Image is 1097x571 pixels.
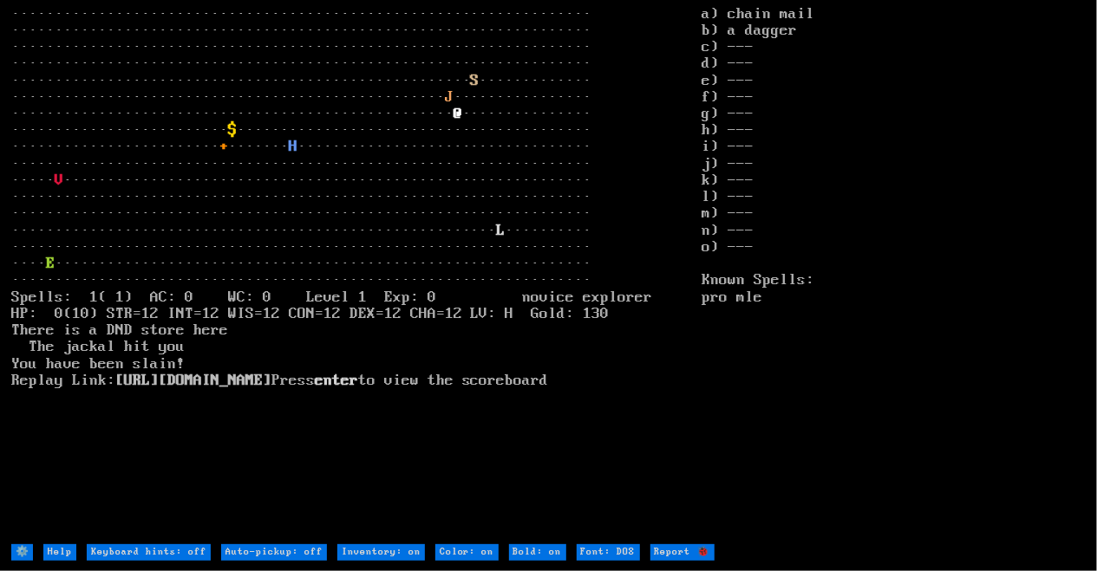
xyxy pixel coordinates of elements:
b: enter [315,372,358,389]
input: Color: on [435,544,499,561]
font: @ [454,105,462,122]
font: L [497,222,506,239]
font: H [289,138,297,155]
larn: ··································································· ·····························... [11,6,702,542]
font: S [471,72,480,89]
input: Inventory: on [337,544,425,561]
font: + [219,138,228,155]
font: $ [228,121,237,139]
input: Bold: on [509,544,566,561]
input: Auto-pickup: off [221,544,327,561]
font: E [46,255,55,272]
input: Keyboard hints: off [87,544,211,561]
a: [URL][DOMAIN_NAME] [115,372,271,389]
input: Help [43,544,76,561]
font: V [55,172,63,189]
input: Font: DOS [577,544,640,561]
stats: a) chain mail b) a dagger c) --- d) --- e) --- f) --- g) --- h) --- i) --- j) --- k) --- l) --- m... [702,6,1087,542]
input: ⚙️ [11,544,33,561]
input: Report 🐞 [650,544,715,561]
font: J [445,88,454,106]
